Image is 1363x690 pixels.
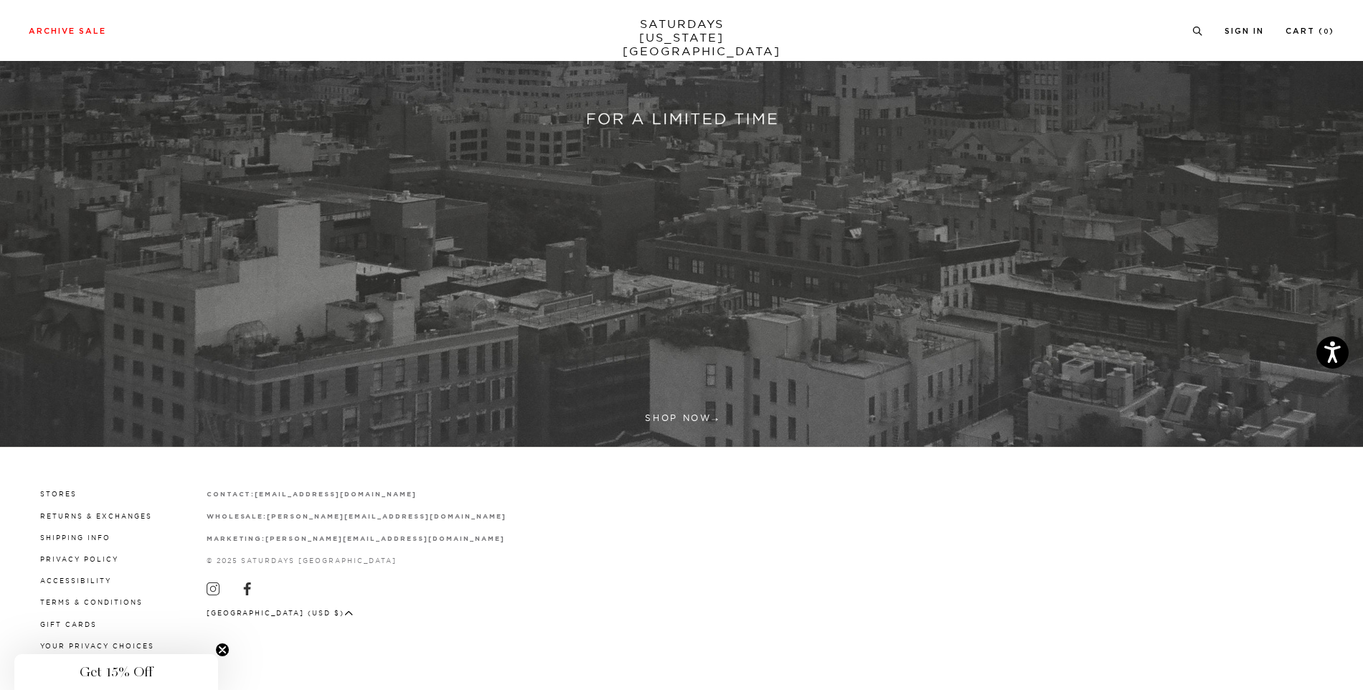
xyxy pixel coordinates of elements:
strong: [PERSON_NAME][EMAIL_ADDRESS][DOMAIN_NAME] [265,536,504,542]
strong: contact: [207,491,255,498]
div: Get 15% OffClose teaser [14,654,218,690]
a: [PERSON_NAME][EMAIL_ADDRESS][DOMAIN_NAME] [267,512,506,520]
a: Stores [40,490,77,498]
a: Cart (0) [1286,27,1334,35]
a: Returns & Exchanges [40,512,152,520]
p: © 2025 Saturdays [GEOGRAPHIC_DATA] [207,555,506,566]
button: Close teaser [215,643,230,657]
strong: [PERSON_NAME][EMAIL_ADDRESS][DOMAIN_NAME] [267,514,506,520]
a: Privacy Policy [40,555,118,563]
a: Sign In [1225,27,1264,35]
button: [GEOGRAPHIC_DATA] (USD $) [207,608,354,618]
small: 0 [1324,29,1329,35]
strong: [EMAIL_ADDRESS][DOMAIN_NAME] [255,491,416,498]
a: Archive Sale [29,27,106,35]
a: Accessibility [40,577,111,585]
a: Your privacy choices [40,642,154,650]
a: Terms & Conditions [40,598,143,606]
a: Gift Cards [40,620,97,628]
a: Shipping Info [40,534,110,542]
a: SATURDAYS[US_STATE][GEOGRAPHIC_DATA] [623,17,741,58]
strong: wholesale: [207,514,268,520]
strong: marketing: [207,536,266,542]
span: Get 15% Off [80,663,153,681]
a: [PERSON_NAME][EMAIL_ADDRESS][DOMAIN_NAME] [265,534,504,542]
a: [EMAIL_ADDRESS][DOMAIN_NAME] [255,490,416,498]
